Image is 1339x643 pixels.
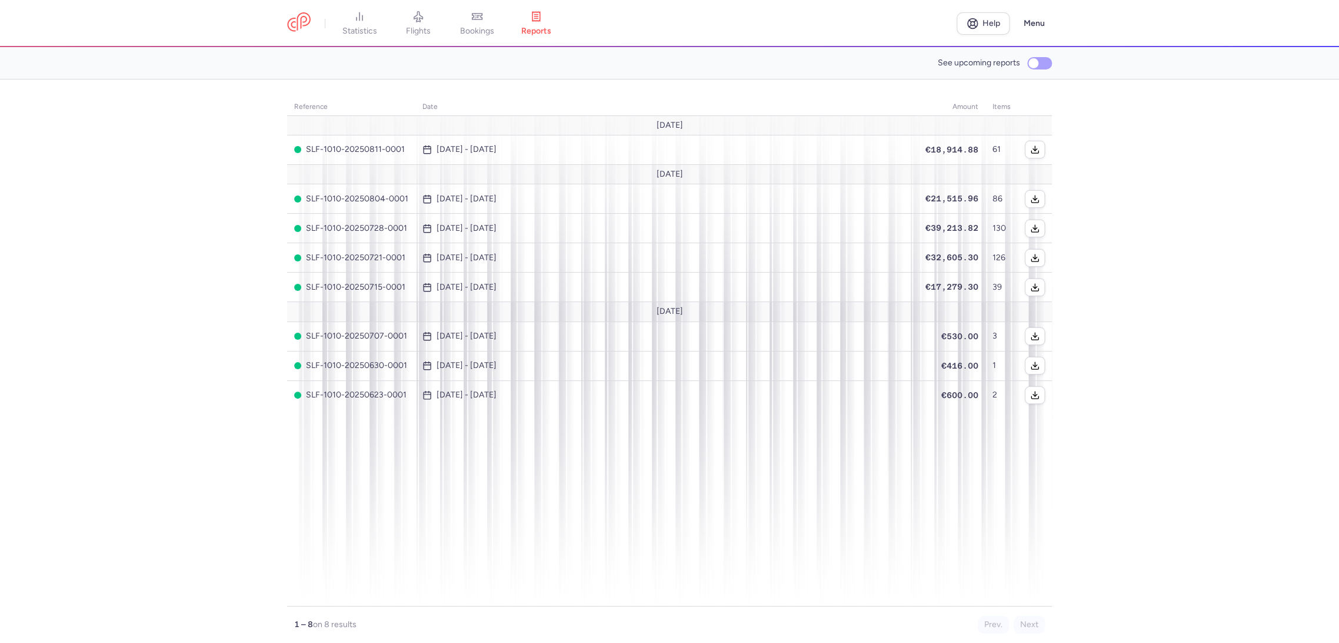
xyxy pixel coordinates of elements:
[1014,616,1045,634] button: Next
[925,282,978,291] span: €17,279.30
[657,170,683,179] span: [DATE]
[389,11,448,37] a: flights
[437,253,497,263] time: [DATE] - [DATE]
[985,380,1018,410] td: 2
[342,26,377,37] span: statistics
[437,145,497,154] time: [DATE] - [DATE]
[294,253,408,263] span: SLF-1010-20250721-0001
[985,243,1018,273] td: 126
[437,332,497,341] time: [DATE] - [DATE]
[985,214,1018,243] td: 130
[448,11,507,37] a: bookings
[294,619,313,629] strong: 1 – 8
[1017,12,1052,35] button: Menu
[982,19,1000,28] span: Help
[415,98,918,116] th: date
[985,321,1018,351] td: 3
[925,194,978,203] span: €21,515.96
[925,253,978,262] span: €32,605.30
[294,283,408,292] span: SLF-1010-20250715-0001
[294,194,408,204] span: SLF-1010-20250804-0001
[925,223,978,233] span: €39,213.82
[294,332,408,341] span: SLF-1010-20250707-0001
[938,58,1020,68] span: See upcoming reports
[294,390,408,400] span: SLF-1010-20250623-0001
[437,283,497,292] time: [DATE] - [DATE]
[406,26,431,37] span: flights
[657,121,683,130] span: [DATE]
[460,26,494,37] span: bookings
[437,390,497,400] time: [DATE] - [DATE]
[925,145,978,154] span: €18,914.88
[941,361,978,370] span: €416.00
[978,616,1009,634] button: Prev.
[287,98,415,116] th: reference
[437,194,497,204] time: [DATE] - [DATE]
[294,361,408,370] span: SLF-1010-20250630-0001
[521,26,551,37] span: reports
[985,273,1018,302] td: 39
[941,390,978,400] span: €600.00
[941,332,978,341] span: €530.00
[918,98,985,116] th: amount
[313,619,357,629] span: on 8 results
[294,224,408,233] span: SLF-1010-20250728-0001
[985,98,1018,116] th: items
[985,184,1018,214] td: 86
[657,307,683,316] span: [DATE]
[985,135,1018,164] td: 61
[507,11,565,37] a: reports
[985,351,1018,380] td: 1
[957,12,1010,35] a: Help
[330,11,389,37] a: statistics
[294,145,408,154] span: SLF-1010-20250811-0001
[287,12,311,34] a: CitizenPlane red outlined logo
[437,361,497,370] time: [DATE] - [DATE]
[437,224,497,233] time: [DATE] - [DATE]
